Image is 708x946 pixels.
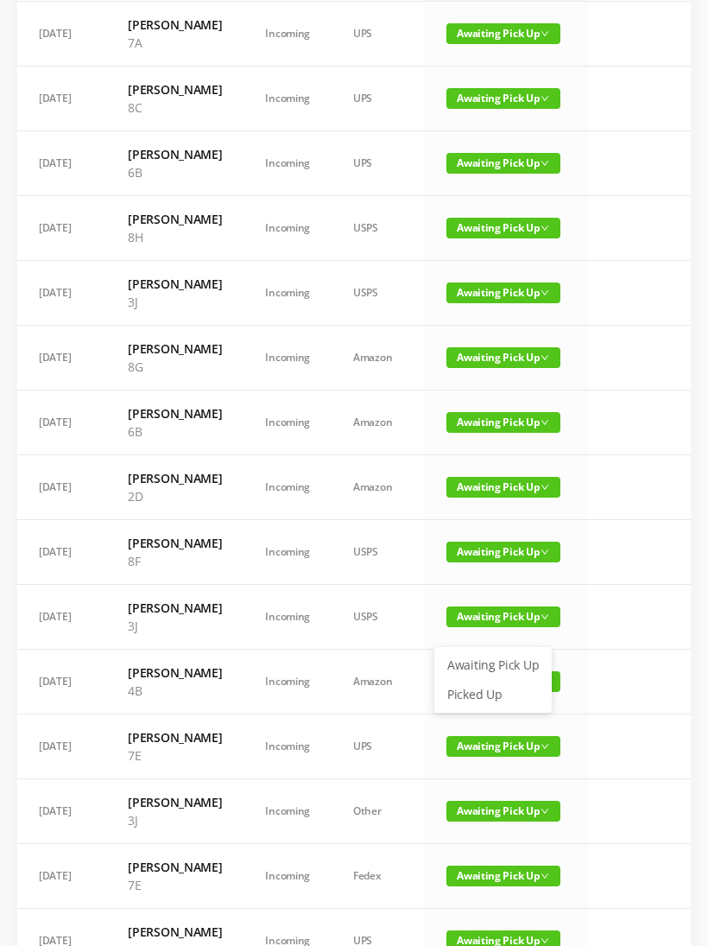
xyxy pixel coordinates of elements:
[243,844,332,909] td: Incoming
[446,88,560,109] span: Awaiting Pick Up
[128,293,222,311] p: 3J
[446,347,560,368] span: Awaiting Pick Up
[128,145,222,163] h6: [PERSON_NAME]
[540,548,549,556] i: icon: down
[128,534,222,552] h6: [PERSON_NAME]
[243,196,332,261] td: Incoming
[243,585,332,650] td: Incoming
[540,742,549,751] i: icon: down
[17,390,106,455] td: [DATE]
[128,358,222,376] p: 8G
[332,455,425,520] td: Amazon
[128,728,222,746] h6: [PERSON_NAME]
[243,131,332,196] td: Incoming
[17,131,106,196] td: [DATE]
[17,779,106,844] td: [DATE]
[128,469,222,487] h6: [PERSON_NAME]
[17,455,106,520] td: [DATE]
[332,520,425,585] td: USPS
[128,163,222,181] p: 6B
[17,2,106,67] td: [DATE]
[540,613,549,621] i: icon: down
[540,936,549,945] i: icon: down
[437,681,549,708] a: Picked Up
[437,651,549,679] a: Awaiting Pick Up
[17,844,106,909] td: [DATE]
[332,390,425,455] td: Amazon
[128,340,222,358] h6: [PERSON_NAME]
[128,599,222,617] h6: [PERSON_NAME]
[446,606,560,627] span: Awaiting Pick Up
[540,807,549,816] i: icon: down
[446,542,560,562] span: Awaiting Pick Up
[128,80,222,98] h6: [PERSON_NAME]
[243,650,332,714] td: Incoming
[332,585,425,650] td: USPS
[128,487,222,505] p: 2D
[540,224,549,232] i: icon: down
[540,159,549,168] i: icon: down
[128,275,222,293] h6: [PERSON_NAME]
[446,412,560,433] span: Awaiting Pick Up
[243,390,332,455] td: Incoming
[332,261,425,326] td: USPS
[332,714,425,779] td: UPS
[332,650,425,714] td: Amazon
[243,67,332,131] td: Incoming
[446,477,560,498] span: Awaiting Pick Up
[128,811,222,829] p: 3J
[446,866,560,886] span: Awaiting Pick Up
[332,779,425,844] td: Other
[128,210,222,228] h6: [PERSON_NAME]
[540,353,549,362] i: icon: down
[17,261,106,326] td: [DATE]
[446,23,560,44] span: Awaiting Pick Up
[540,418,549,427] i: icon: down
[332,196,425,261] td: USPS
[128,34,222,52] p: 7A
[540,483,549,492] i: icon: down
[540,94,549,103] i: icon: down
[446,153,560,174] span: Awaiting Pick Up
[128,793,222,811] h6: [PERSON_NAME]
[128,617,222,635] p: 3J
[243,261,332,326] td: Incoming
[17,585,106,650] td: [DATE]
[128,552,222,570] p: 8F
[446,218,560,238] span: Awaiting Pick Up
[128,16,222,34] h6: [PERSON_NAME]
[446,283,560,303] span: Awaiting Pick Up
[332,844,425,909] td: Fedex
[17,650,106,714] td: [DATE]
[128,746,222,765] p: 7E
[446,801,560,822] span: Awaiting Pick Up
[243,520,332,585] td: Incoming
[332,67,425,131] td: UPS
[540,289,549,297] i: icon: down
[332,131,425,196] td: UPS
[243,455,332,520] td: Incoming
[128,923,222,941] h6: [PERSON_NAME]
[243,2,332,67] td: Incoming
[128,404,222,422] h6: [PERSON_NAME]
[17,714,106,779] td: [DATE]
[243,779,332,844] td: Incoming
[446,736,560,757] span: Awaiting Pick Up
[128,858,222,876] h6: [PERSON_NAME]
[540,29,549,38] i: icon: down
[332,2,425,67] td: UPS
[17,67,106,131] td: [DATE]
[128,422,222,441] p: 6B
[17,520,106,585] td: [DATE]
[128,98,222,117] p: 8C
[540,872,549,880] i: icon: down
[128,682,222,700] p: 4B
[243,714,332,779] td: Incoming
[128,876,222,894] p: 7E
[17,196,106,261] td: [DATE]
[128,228,222,246] p: 8H
[17,326,106,390] td: [DATE]
[243,326,332,390] td: Incoming
[332,326,425,390] td: Amazon
[128,663,222,682] h6: [PERSON_NAME]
